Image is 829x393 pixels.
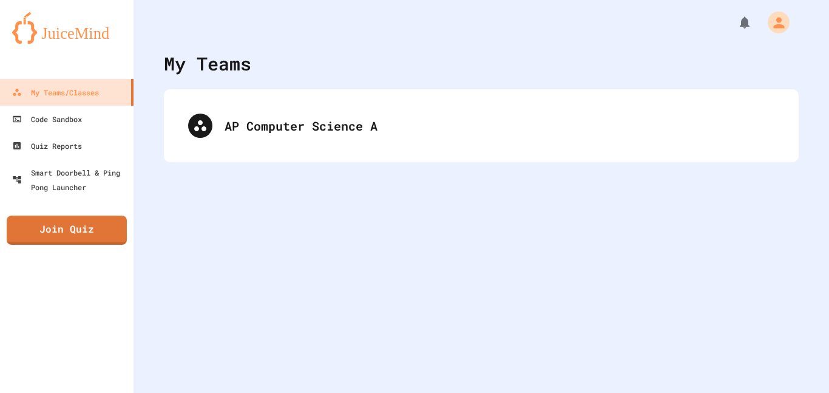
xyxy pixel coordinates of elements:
[755,9,793,36] div: My Account
[12,112,82,126] div: Code Sandbox
[12,138,82,153] div: Quiz Reports
[164,50,251,77] div: My Teams
[7,216,127,245] a: Join Quiz
[12,85,99,100] div: My Teams/Classes
[12,165,129,194] div: Smart Doorbell & Ping Pong Launcher
[715,12,755,33] div: My Notifications
[176,101,787,150] div: AP Computer Science A
[12,12,121,44] img: logo-orange.svg
[225,117,774,135] div: AP Computer Science A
